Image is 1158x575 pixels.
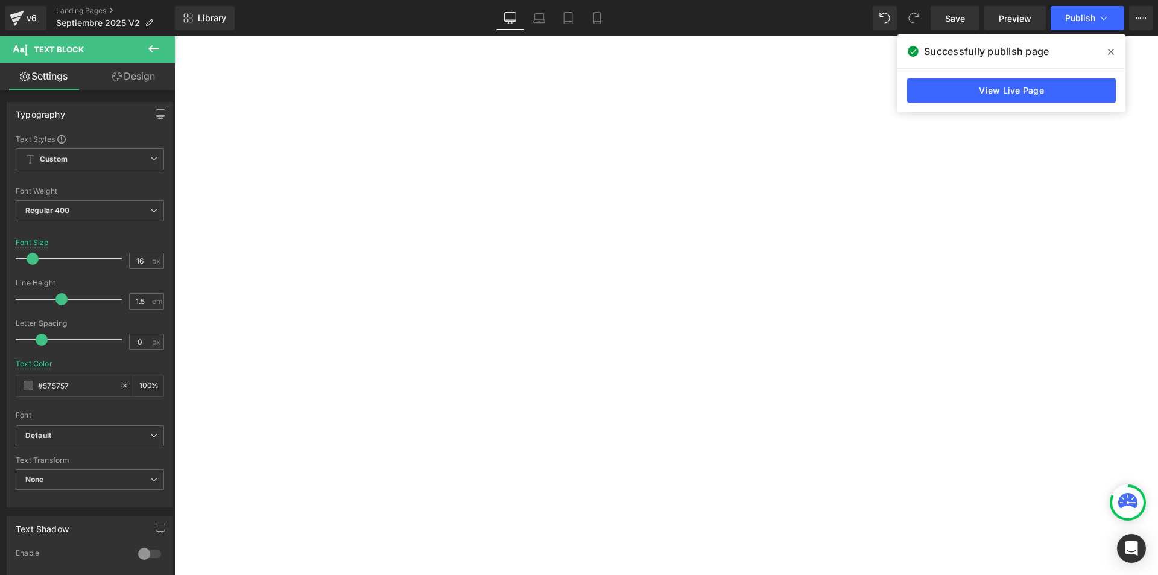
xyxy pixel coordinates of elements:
[999,12,1031,25] span: Preview
[1065,13,1095,23] span: Publish
[16,187,164,195] div: Font Weight
[24,10,39,26] div: v6
[152,297,162,305] span: em
[554,6,583,30] a: Tablet
[198,13,226,24] span: Library
[5,6,46,30] a: v6
[38,379,115,392] input: Color
[90,63,177,90] a: Design
[152,338,162,346] span: px
[56,6,175,16] a: Landing Pages
[16,279,164,287] div: Line Height
[16,548,126,561] div: Enable
[945,12,965,25] span: Save
[175,6,235,30] a: New Library
[902,6,926,30] button: Redo
[907,78,1116,103] a: View Live Page
[56,18,140,28] span: Septiembre 2025 V2
[16,319,164,328] div: Letter Spacing
[16,103,65,119] div: Typography
[25,206,70,215] b: Regular 400
[525,6,554,30] a: Laptop
[924,44,1049,59] span: Successfully publish page
[40,154,68,165] b: Custom
[873,6,897,30] button: Undo
[25,431,51,441] i: Default
[16,238,49,247] div: Font Size
[16,360,52,368] div: Text Color
[34,45,84,54] span: Text Block
[1051,6,1124,30] button: Publish
[16,134,164,144] div: Text Styles
[25,475,44,484] b: None
[1129,6,1153,30] button: More
[583,6,612,30] a: Mobile
[152,257,162,265] span: px
[496,6,525,30] a: Desktop
[134,375,163,396] div: %
[1117,534,1146,563] div: Open Intercom Messenger
[16,411,164,419] div: Font
[16,517,69,534] div: Text Shadow
[16,456,164,465] div: Text Transform
[984,6,1046,30] a: Preview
